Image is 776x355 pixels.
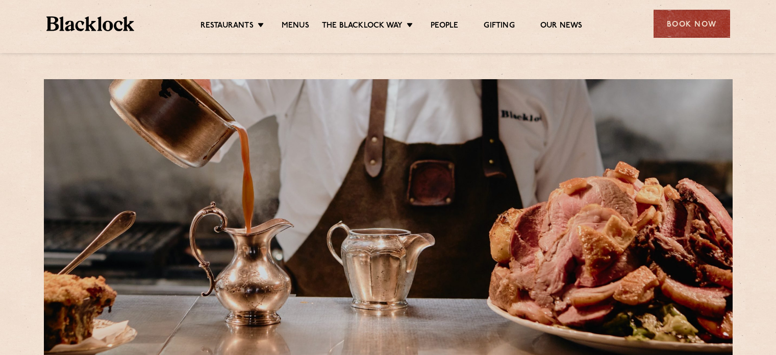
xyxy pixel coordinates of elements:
div: Book Now [654,10,730,38]
a: Menus [282,21,309,32]
a: Our News [540,21,583,32]
a: The Blacklock Way [322,21,403,32]
a: Gifting [484,21,514,32]
a: Restaurants [201,21,254,32]
a: People [431,21,458,32]
img: BL_Textured_Logo-footer-cropped.svg [46,16,135,31]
